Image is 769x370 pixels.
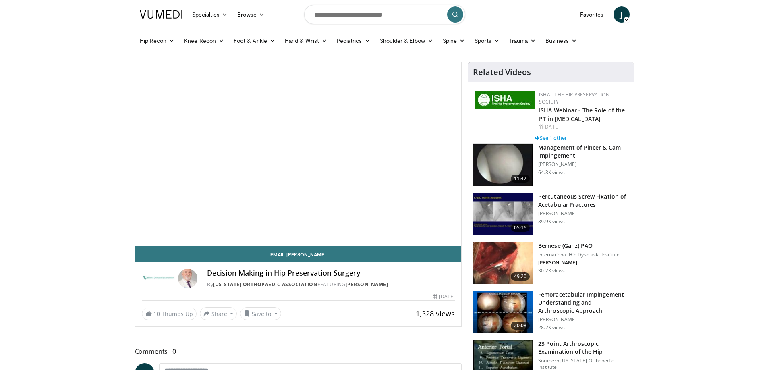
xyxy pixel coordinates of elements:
[304,5,465,24] input: Search topics, interventions
[538,161,629,168] p: [PERSON_NAME]
[538,242,620,250] h3: Bernese (Ganz) PAO
[538,316,629,323] p: [PERSON_NAME]
[470,33,504,49] a: Sports
[475,91,535,109] img: a9f71565-a949-43e5-a8b1-6790787a27eb.jpg.150x105_q85_autocrop_double_scale_upscale_version-0.2.jpg
[511,224,530,232] span: 05:16
[200,307,237,320] button: Share
[511,322,530,330] span: 20:08
[473,144,533,186] img: 38483_0000_3.png.150x105_q85_crop-smart_upscale.jpg
[473,242,533,284] img: Clohisy_PAO_1.png.150x105_q85_crop-smart_upscale.jpg
[179,33,229,49] a: Knee Recon
[538,291,629,315] h3: Femoracetabular Impingement - Understanding and Arthroscopic Approach
[332,33,375,49] a: Pediatrics
[538,193,629,209] h3: Percutaneous Screw Fixation of Acetabular Fractures
[538,252,620,258] p: International Hip Dysplasia Institute
[538,260,620,266] p: [PERSON_NAME]
[538,268,565,274] p: 30.2K views
[539,91,609,105] a: ISHA - The Hip Preservation Society
[142,308,197,320] a: 10 Thumbs Up
[207,281,455,288] div: By FEATURING
[538,143,629,160] h3: Management of Pincer & Cam Impingement
[473,291,629,333] a: 20:08 Femoracetabular Impingement - Understanding and Arthroscopic Approach [PERSON_NAME] 28.2K v...
[511,272,530,281] span: 49:20
[511,175,530,183] span: 11:47
[538,340,629,356] h3: 23 Point Arthroscopic Examination of the Hip
[135,62,462,246] video-js: Video Player
[473,193,629,235] a: 05:16 Percutaneous Screw Fixation of Acetabular Fractures [PERSON_NAME] 39.9K views
[213,281,317,288] a: [US_STATE] Orthopaedic Association
[240,307,281,320] button: Save to
[178,269,197,288] img: Avatar
[207,269,455,278] h4: Decision Making in Hip Preservation Surgery
[229,33,280,49] a: Foot & Ankle
[473,242,629,285] a: 49:20 Bernese (Ganz) PAO International Hip Dysplasia Institute [PERSON_NAME] 30.2K views
[135,33,180,49] a: Hip Recon
[538,324,565,331] p: 28.2K views
[535,134,567,141] a: See 1 other
[614,6,630,23] a: J
[575,6,609,23] a: Favorites
[375,33,438,49] a: Shoulder & Elbow
[541,33,582,49] a: Business
[280,33,332,49] a: Hand & Wrist
[346,281,388,288] a: [PERSON_NAME]
[504,33,541,49] a: Trauma
[232,6,269,23] a: Browse
[539,123,627,131] div: [DATE]
[473,67,531,77] h4: Related Videos
[473,143,629,186] a: 11:47 Management of Pincer & Cam Impingement [PERSON_NAME] 64.3K views
[473,193,533,235] img: 134112_0000_1.png.150x105_q85_crop-smart_upscale.jpg
[433,293,455,300] div: [DATE]
[538,169,565,176] p: 64.3K views
[538,218,565,225] p: 39.9K views
[140,10,182,19] img: VuMedi Logo
[539,106,625,123] a: ISHA Webinar - The Role of the PT in [MEDICAL_DATA]
[438,33,470,49] a: Spine
[135,246,462,262] a: Email [PERSON_NAME]
[135,346,462,357] span: Comments 0
[416,309,455,318] span: 1,328 views
[473,291,533,333] img: 410288_3.png.150x105_q85_crop-smart_upscale.jpg
[153,310,160,318] span: 10
[538,210,629,217] p: [PERSON_NAME]
[142,269,175,288] img: California Orthopaedic Association
[187,6,233,23] a: Specialties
